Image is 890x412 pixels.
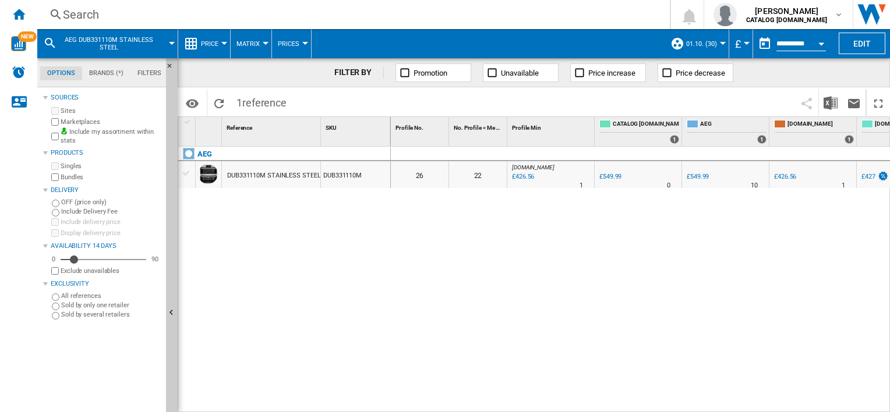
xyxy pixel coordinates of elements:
div: Sort None [198,117,221,135]
div: Availability 14 Days [51,241,161,251]
span: Reference [227,125,252,131]
div: Search [63,6,640,23]
img: alerts-logo.svg [12,65,26,79]
label: Include delivery price [61,218,161,226]
div: Sort None [393,117,448,135]
span: Promotion [414,69,447,77]
span: AEG [700,120,767,130]
label: Singles [61,162,161,171]
span: Profile No. [395,125,423,131]
md-slider: Availability [61,254,146,265]
img: promotionV3.png [877,171,889,181]
div: 22 [449,161,507,188]
input: Display delivery price [51,229,59,237]
div: £427 [860,171,889,183]
span: NEW [18,31,37,42]
img: excel-24x24.png [824,96,838,110]
div: Delivery [51,186,161,195]
div: 26 [391,161,448,188]
button: AEG DUB331110M STAINLESS STEEL [62,29,167,58]
div: Sort None [224,117,320,135]
div: DUB331110M STAINLESS STEEL [227,162,320,189]
div: Price [184,29,224,58]
button: Hide [166,58,180,79]
div: Reference Sort None [224,117,320,135]
span: 1 [231,89,292,113]
div: FILTER BY [334,67,384,79]
div: Sort None [451,117,507,135]
span: Price increase [588,69,635,77]
span: [DOMAIN_NAME] [512,164,555,171]
span: 01.10. (30) [686,40,717,48]
input: Bundles [51,173,59,181]
div: [DOMAIN_NAME] 1 offers sold by AMAZON.CO.UK [772,117,856,146]
div: 0 [49,255,58,264]
button: Share this bookmark with others [795,89,818,116]
div: £549.99 [687,173,709,180]
button: Send this report by email [842,89,866,116]
button: Edit [839,33,885,54]
img: wise-card.svg [11,36,26,51]
div: £427 [861,173,875,180]
span: SKU [326,125,337,131]
div: Sort None [510,117,594,135]
label: Exclude unavailables [61,267,161,275]
span: Prices [278,40,299,48]
div: 1 offers sold by AMAZON.CO.UK [845,135,854,144]
div: Sort None [323,117,390,135]
div: £426.56 [772,171,796,183]
button: Price decrease [658,63,733,82]
div: £426.56 [774,173,796,180]
button: Reload [207,89,231,116]
div: Prices [278,29,305,58]
input: Marketplaces [51,118,59,126]
button: Promotion [395,63,471,82]
div: £549.99 [598,171,621,183]
div: AEG 1 offers sold by AEG [684,117,769,146]
div: Last updated : Tuesday, 7 October 2025 10:04 [510,171,534,183]
div: £549.99 [599,173,621,180]
button: Options [181,93,204,113]
button: Price increase [570,63,646,82]
span: £ [735,38,741,50]
button: Unavailable [483,63,559,82]
div: Delivery Time : 1 day [580,180,583,191]
span: Matrix [236,40,260,48]
input: Sites [51,107,59,115]
img: mysite-bg-18x18.png [61,127,68,134]
label: Sold by several retailers [61,310,161,319]
input: Include Delivery Fee [52,209,59,216]
div: 01.10. (30) [670,29,723,58]
button: Maximize [867,89,890,116]
div: Delivery Time : 1 day [842,180,845,191]
input: Sold by only one retailer [52,303,59,310]
button: £ [735,29,747,58]
div: 1 offers sold by AEG [757,135,767,144]
div: Delivery Time : 10 days [751,180,758,191]
md-menu: Currency [729,29,753,58]
div: CATALOG [DOMAIN_NAME] 1 offers sold by CATALOG ELECTROLUX.UK [597,117,681,146]
div: 90 [149,255,161,264]
label: Sold by only one retailer [61,301,161,310]
span: Unavailable [501,69,539,77]
button: 01.10. (30) [686,29,723,58]
span: [PERSON_NAME] [746,5,827,17]
b: CATALOG [DOMAIN_NAME] [746,16,827,24]
input: Include delivery price [51,218,59,226]
span: Price decrease [676,69,725,77]
button: md-calendar [753,32,776,55]
div: 1 offers sold by CATALOG ELECTROLUX.UK [670,135,679,144]
span: Price [201,40,218,48]
div: SKU Sort None [323,117,390,135]
div: AEG DUB331110M STAINLESS STEEL [43,29,172,58]
div: Exclusivity [51,279,161,289]
md-tab-item: Options [40,66,82,80]
input: Sold by several retailers [52,312,59,319]
input: All references [52,293,59,301]
div: Profile No. Sort None [393,117,448,135]
button: Matrix [236,29,266,58]
div: Delivery Time : 0 day [667,180,670,191]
